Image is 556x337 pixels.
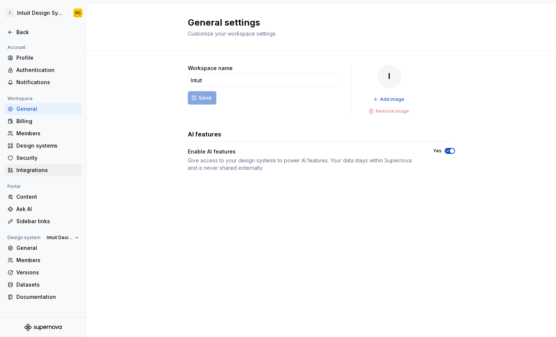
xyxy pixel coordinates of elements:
[4,103,82,115] a: General
[47,235,72,241] span: Intuit Design System
[16,244,79,252] div: General
[4,242,82,254] a: General
[4,94,36,103] div: Workspace
[4,164,82,176] a: Integrations
[16,29,79,36] div: Back
[16,205,79,213] div: Ask AI
[16,118,79,125] div: Billing
[17,9,65,17] div: Intuit Design System
[4,233,43,242] div: Design system
[188,30,277,37] span: Customize your workspace settings.
[4,215,82,227] a: Sidebar links
[4,254,82,266] a: Members
[4,128,82,139] a: Members
[1,5,85,21] button: IIntuit Design SystemPC
[5,9,14,17] div: I
[16,166,79,174] div: Integrations
[4,140,82,152] a: Design systems
[4,26,82,38] a: Back
[188,17,446,29] h2: General settings
[16,281,79,288] div: Datasets
[16,193,79,201] div: Content
[4,64,82,76] a: Authentication
[4,267,82,278] a: Versions
[4,43,29,52] div: Account
[16,130,79,137] div: Members
[16,257,79,264] div: Members
[16,66,79,74] div: Authentication
[16,54,79,62] div: Profile
[188,65,233,72] label: Workspace name
[16,154,79,162] div: Security
[4,76,82,88] a: Notifications
[371,94,408,105] button: Add image
[4,203,82,215] a: Ask AI
[4,152,82,164] a: Security
[380,96,404,102] span: Add image
[4,52,82,64] a: Profile
[4,291,82,303] a: Documentation
[4,279,82,291] a: Datasets
[433,148,442,154] label: Yes
[16,293,79,301] div: Documentation
[16,105,79,113] div: General
[16,142,79,149] div: Design systems
[188,148,420,155] div: Enable AI features
[16,218,79,225] div: Sidebar links
[75,10,81,16] div: PC
[4,115,82,127] a: Billing
[188,130,221,139] h3: AI features
[16,269,79,276] div: Versions
[377,65,401,88] div: I
[16,79,79,86] div: Notifications
[4,191,82,203] a: Content
[188,157,420,172] div: Give access to your design systems to power AI features. Your data stays within Supernova and is ...
[24,324,62,331] svg: Supernova Logo
[4,182,23,191] div: Portal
